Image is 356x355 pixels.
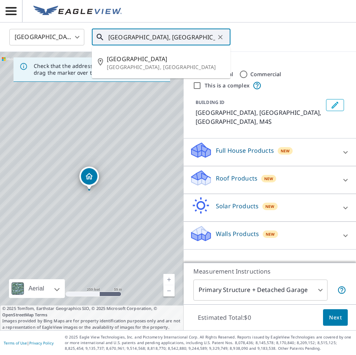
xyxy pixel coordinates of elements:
div: Solar ProductsNew [190,197,350,218]
a: EV Logo [29,1,126,21]
img: EV Logo [33,6,122,17]
span: New [266,231,275,237]
p: Check that the address is accurate, then drag the marker over the correct structure. [34,63,145,76]
a: Current Level 17, Zoom Out [163,285,175,296]
span: Your report will include the primary structure and a detached garage if one exists. [337,286,346,295]
a: Current Level 17, Zoom In [163,274,175,285]
div: Aerial [9,279,65,298]
p: [GEOGRAPHIC_DATA], [GEOGRAPHIC_DATA] [107,63,224,71]
span: New [264,176,274,182]
span: [GEOGRAPHIC_DATA] [107,54,224,63]
label: This is a complex [205,82,250,89]
span: © 2025 TomTom, Earthstar Geographics SIO, © 2025 Microsoft Corporation, © [2,305,181,318]
p: Full House Products [216,146,274,155]
p: Measurement Instructions [193,267,346,276]
p: | [4,341,54,345]
p: © 2025 Eagle View Technologies, Inc. and Pictometry International Corp. All Rights Reserved. Repo... [65,334,352,351]
span: Next [329,313,342,322]
button: Clear [215,32,226,42]
a: OpenStreetMap [2,312,34,317]
a: Privacy Policy [29,340,54,346]
p: Estimated Total: $0 [192,309,257,326]
p: Roof Products [216,174,257,183]
a: Terms of Use [4,340,27,346]
div: Aerial [26,279,46,298]
a: Terms [35,312,47,317]
span: New [265,203,275,209]
label: Commercial [250,71,281,78]
div: Walls ProductsNew [190,225,350,246]
div: [GEOGRAPHIC_DATA] [9,27,84,48]
div: Dropped pin, building 1, Residential property, REDPATH AVE TORONTO ON M4S [79,167,99,190]
div: Primary Structure + Detached Garage [193,280,328,301]
p: Solar Products [216,202,259,211]
input: Search by address or latitude-longitude [108,27,215,48]
p: [GEOGRAPHIC_DATA], [GEOGRAPHIC_DATA], [GEOGRAPHIC_DATA], M4S [196,108,323,126]
div: Full House ProductsNew [190,141,350,163]
div: Roof ProductsNew [190,169,350,191]
button: Edit building 1 [326,99,344,111]
div: PROPERTY TYPE [193,61,347,68]
span: New [281,148,290,154]
p: Walls Products [216,229,259,238]
button: Next [323,309,348,326]
p: BUILDING ID [196,99,224,105]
